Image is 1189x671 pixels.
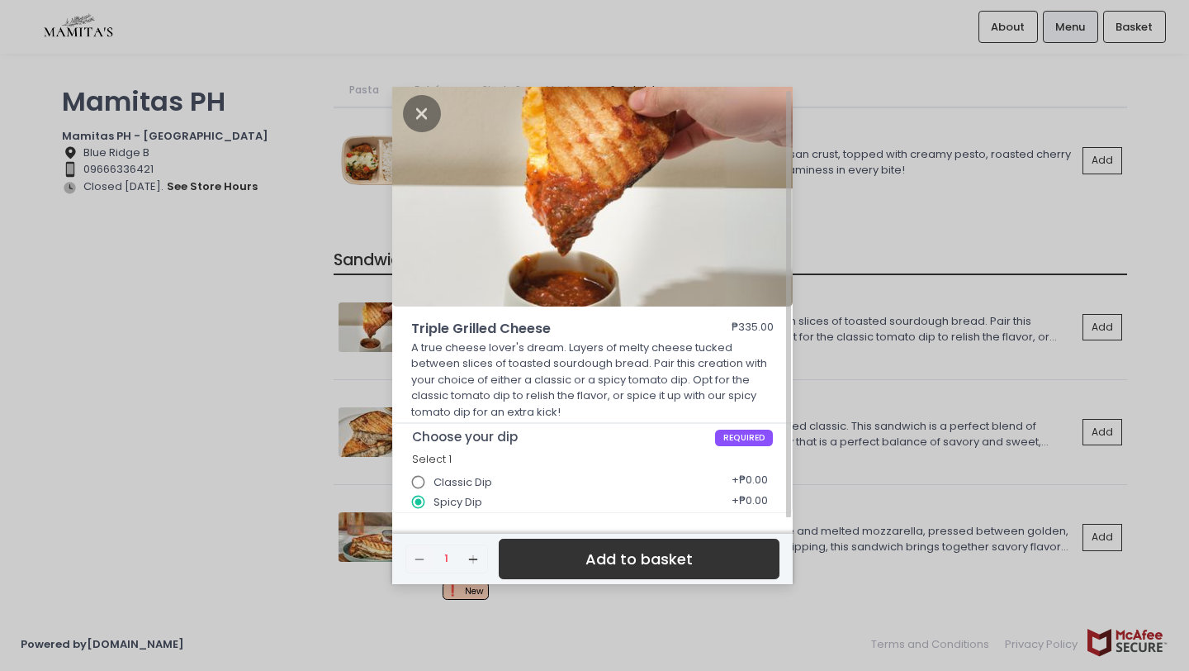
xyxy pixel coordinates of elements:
[715,430,774,446] span: REQUIRED
[403,104,441,121] button: Close
[726,487,773,518] div: + ₱0.00
[412,430,715,445] span: Choose your dip
[499,539,779,579] button: Add to basket
[411,319,684,339] span: Triple Grilled Cheese
[392,83,793,307] img: Triple Grilled Cheese
[726,467,773,498] div: + ₱0.00
[732,319,774,339] div: ₱335.00
[433,494,482,511] span: Spicy Dip
[433,474,492,491] span: Classic Dip
[411,340,775,421] p: A true cheese lover's dream. Layers of melty cheese tucked between slices of toasted sourdough br...
[412,452,452,466] span: Select 1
